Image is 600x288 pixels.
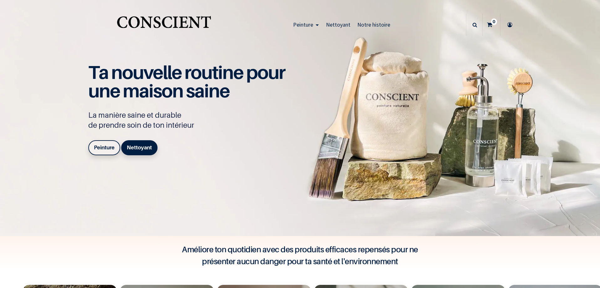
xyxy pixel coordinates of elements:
[88,61,285,102] span: Ta nouvelle routine pour une maison saine
[121,140,158,155] a: Nettoyant
[290,14,323,36] a: Peinture
[293,21,313,28] span: Peinture
[326,21,350,28] span: Nettoyant
[127,144,152,151] b: Nettoyant
[116,13,212,37] img: Conscient
[94,144,115,151] b: Peinture
[357,21,390,28] span: Notre histoire
[568,248,597,277] iframe: Tidio Chat
[116,13,212,37] a: Logo of Conscient
[88,110,292,130] p: La manière saine et durable de prendre soin de ton intérieur
[175,244,425,267] h4: Améliore ton quotidien avec des produits efficaces repensés pour ne présenter aucun danger pour t...
[483,14,500,36] a: 0
[491,18,497,25] sup: 0
[88,140,120,155] a: Peinture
